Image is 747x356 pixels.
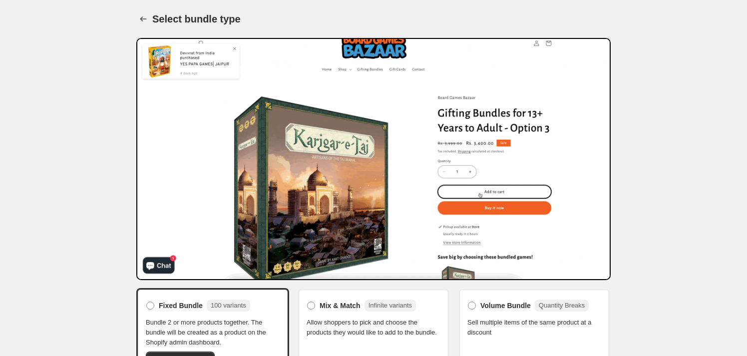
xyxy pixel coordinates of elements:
[146,318,280,348] span: Bundle 2 or more products together. The bundle will be created as a product on the Shopify admin ...
[211,302,246,309] span: 100 variants
[307,318,440,338] span: Allow shoppers to pick and choose the products they would like to add to the bundle.
[480,301,531,311] span: Volume Bundle
[136,12,150,26] button: Back
[320,301,361,311] span: Mix & Match
[136,38,611,280] img: Bundle Preview
[539,302,585,309] span: Quantity Breaks
[369,302,412,309] span: Infinite variants
[467,318,601,338] span: Sell multiple items of the same product at a discount
[159,301,203,311] span: Fixed Bundle
[152,13,241,25] h1: Select bundle type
